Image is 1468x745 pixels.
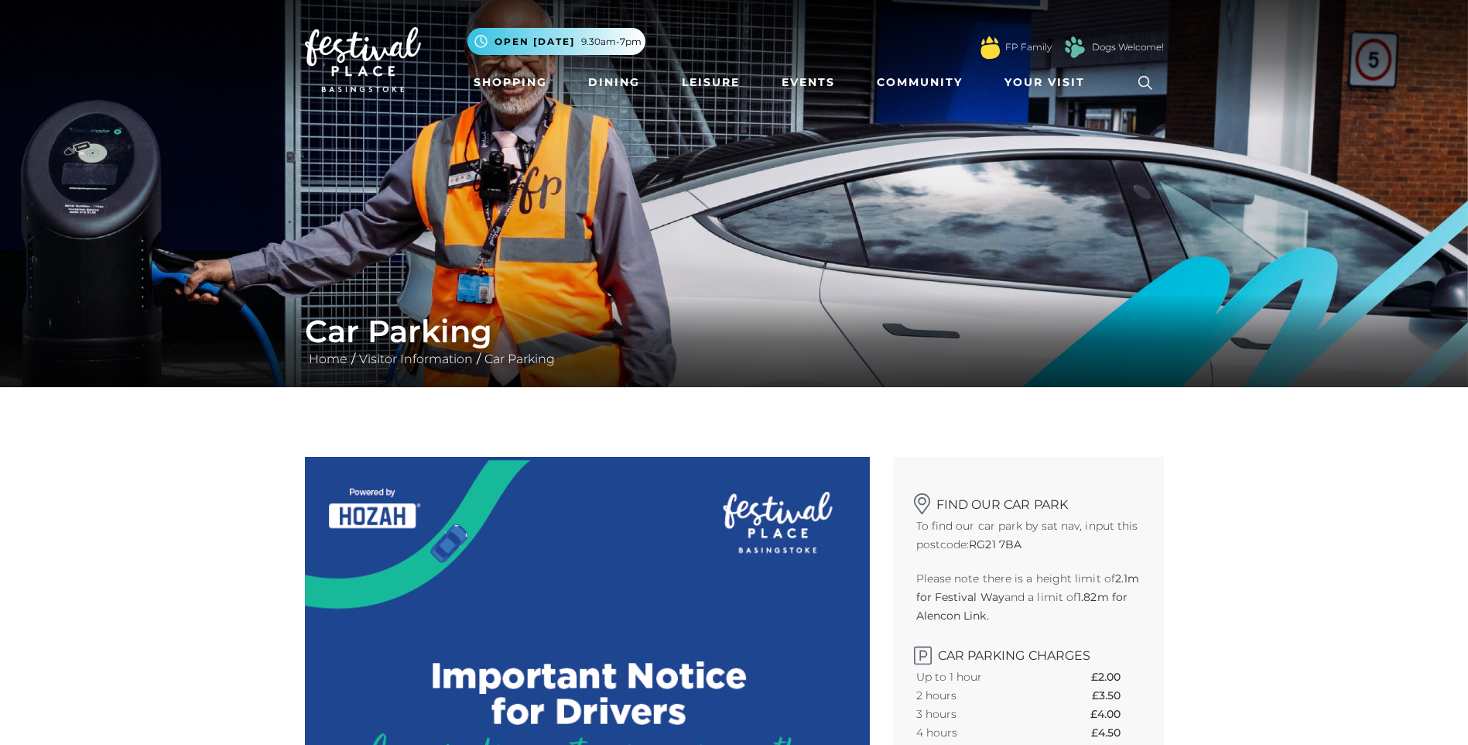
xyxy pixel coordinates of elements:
[1091,723,1140,742] th: £4.50
[916,569,1141,625] p: Please note there is a height limit of and a limit of
[969,537,1021,551] strong: RG21 7BA
[1092,40,1164,54] a: Dogs Welcome!
[494,35,575,49] span: Open [DATE]
[293,313,1175,369] div: / /
[916,517,1141,554] p: To find our car park by sat nav, input this postcode:
[775,68,841,97] a: Events
[305,27,421,92] img: Festival Place Logo
[1091,668,1140,686] th: £2.00
[676,68,746,97] a: Leisure
[871,68,969,97] a: Community
[467,68,553,97] a: Shopping
[916,686,1040,705] th: 2 hours
[916,668,1040,686] th: Up to 1 hour
[916,640,1141,663] h2: Car Parking Charges
[582,68,646,97] a: Dining
[581,35,642,49] span: 9.30am-7pm
[1005,40,1052,54] a: FP Family
[305,352,351,366] a: Home
[355,352,477,366] a: Visitor Information
[1004,74,1085,91] span: Your Visit
[916,723,1040,742] th: 4 hours
[1092,686,1140,705] th: £3.50
[916,488,1141,512] h2: Find our car park
[467,28,645,55] button: Open [DATE] 9.30am-7pm
[305,313,1164,350] h1: Car Parking
[1090,705,1140,723] th: £4.00
[481,352,559,366] a: Car Parking
[998,68,1099,97] a: Your Visit
[916,705,1040,723] th: 3 hours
